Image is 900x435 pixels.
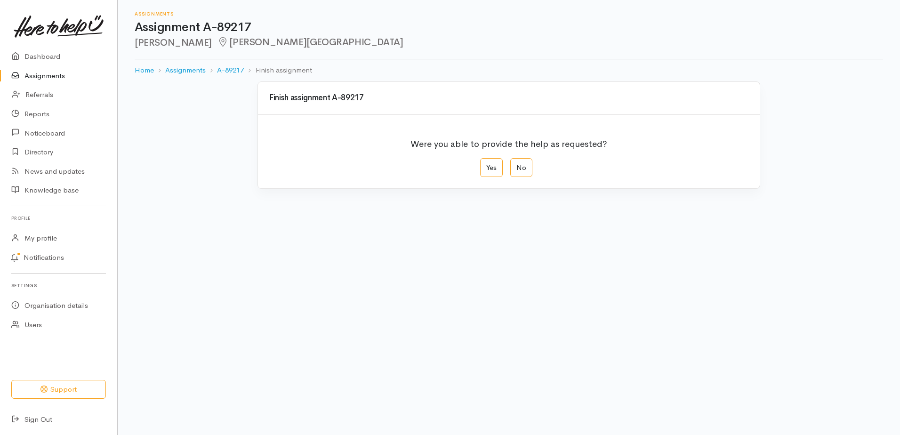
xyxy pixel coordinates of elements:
[135,59,883,81] nav: breadcrumb
[480,158,503,177] label: Yes
[217,65,244,76] a: A-89217
[135,11,883,16] h6: Assignments
[11,380,106,399] button: Support
[244,65,312,76] li: Finish assignment
[135,65,154,76] a: Home
[11,279,106,292] h6: Settings
[135,37,883,48] h2: [PERSON_NAME]
[410,132,607,151] p: Were you able to provide the help as requested?
[217,36,403,48] span: [PERSON_NAME][GEOGRAPHIC_DATA]
[11,212,106,225] h6: Profile
[269,94,748,103] h3: Finish assignment A-89217
[510,158,532,177] label: No
[135,21,883,34] h1: Assignment A-89217
[165,65,206,76] a: Assignments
